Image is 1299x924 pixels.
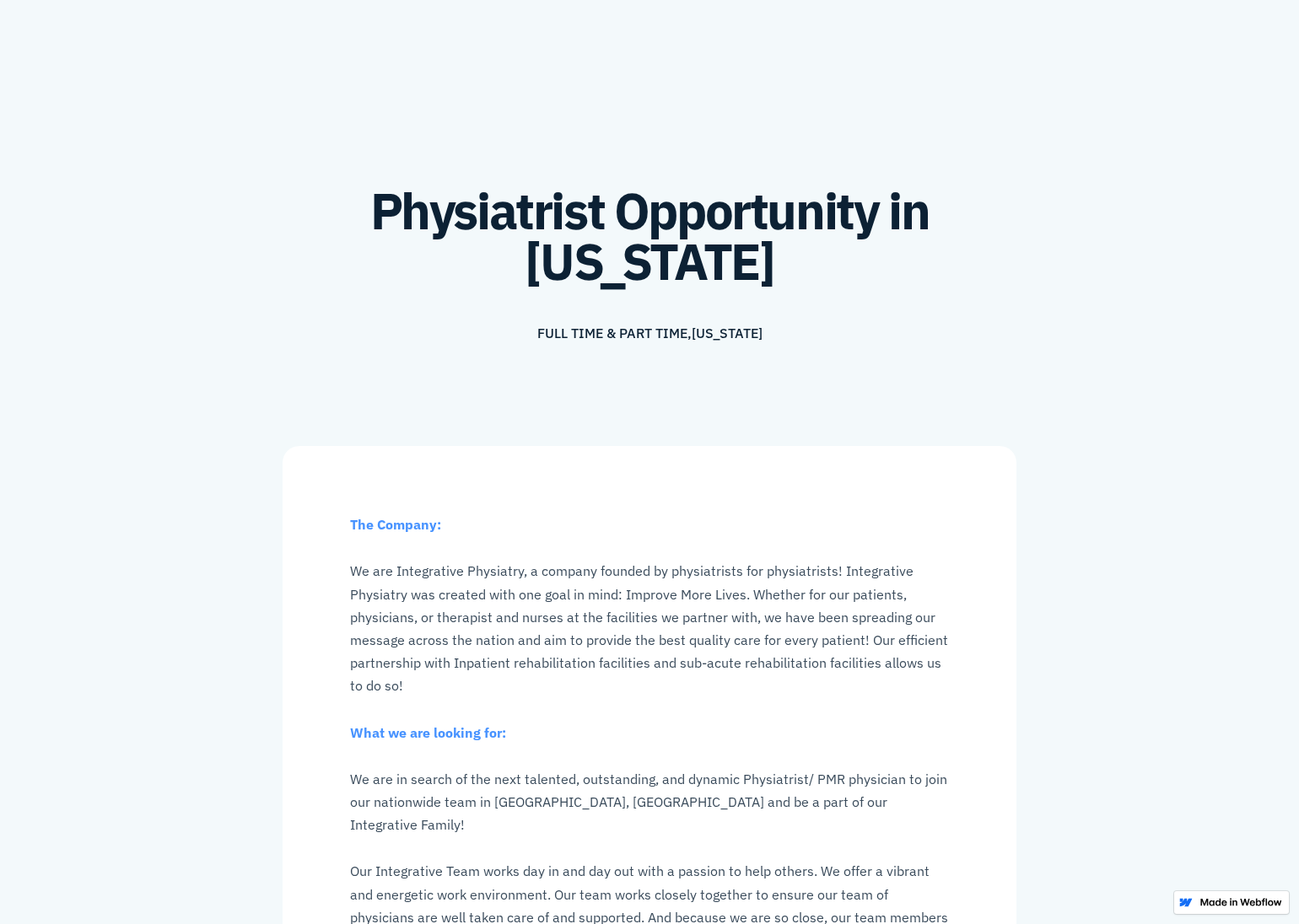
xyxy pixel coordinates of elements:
img: Made in Webflow [1199,898,1282,906]
p: We are in search of the next talented, outstanding, and dynamic Physiatrist/ PMR physician to joi... [350,768,949,837]
div: Full Time & Part Time [537,322,687,345]
strong: What we are looking for: [350,724,506,741]
div: , [687,322,692,345]
strong: The Company: [350,516,441,533]
div: [US_STATE] [692,322,763,345]
p: We are Integrative Physiatry, a company founded by physiatrists for physiatrists! Integrative Phy... [350,560,949,697]
div: Physiatrist Opportunity in [US_STATE] [321,185,978,295]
